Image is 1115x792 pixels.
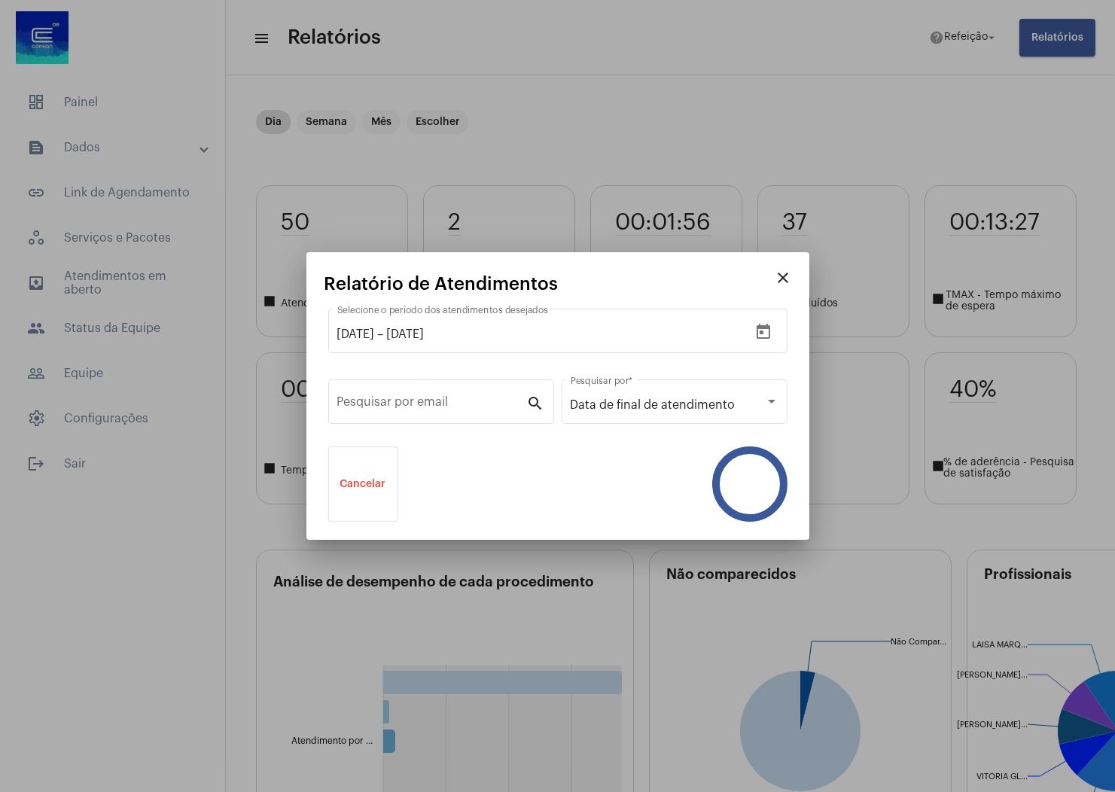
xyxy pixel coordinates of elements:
[378,327,384,341] span: –
[571,399,736,411] span: Data de final de atendimento
[340,479,386,489] span: Cancelar
[337,327,375,341] input: Data de início
[337,398,527,412] input: Pesquisar por email
[387,327,589,341] input: Data do fim
[324,274,769,294] mat-card-title: Relatório de Atendimentos
[328,446,398,522] button: Cancelar
[748,317,778,347] button: Open calendar
[775,269,793,287] mat-icon: close
[527,394,545,412] mat-icon: search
